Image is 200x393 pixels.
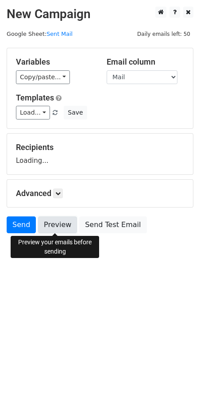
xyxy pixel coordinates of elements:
a: Sent Mail [46,31,73,37]
iframe: Chat Widget [156,351,200,393]
span: Daily emails left: 50 [134,29,193,39]
a: Load... [16,106,50,119]
a: Copy/paste... [16,70,70,84]
h5: Advanced [16,189,184,198]
div: Preview your emails before sending [11,236,99,258]
h5: Variables [16,57,93,67]
div: Loading... [16,143,184,166]
a: Preview [38,216,77,233]
div: 聊天小工具 [156,351,200,393]
small: Google Sheet: [7,31,73,37]
button: Save [64,106,87,119]
a: Send [7,216,36,233]
a: Daily emails left: 50 [134,31,193,37]
h2: New Campaign [7,7,193,22]
h5: Recipients [16,143,184,152]
a: Send Test Email [79,216,146,233]
h5: Email column [107,57,184,67]
a: Templates [16,93,54,102]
